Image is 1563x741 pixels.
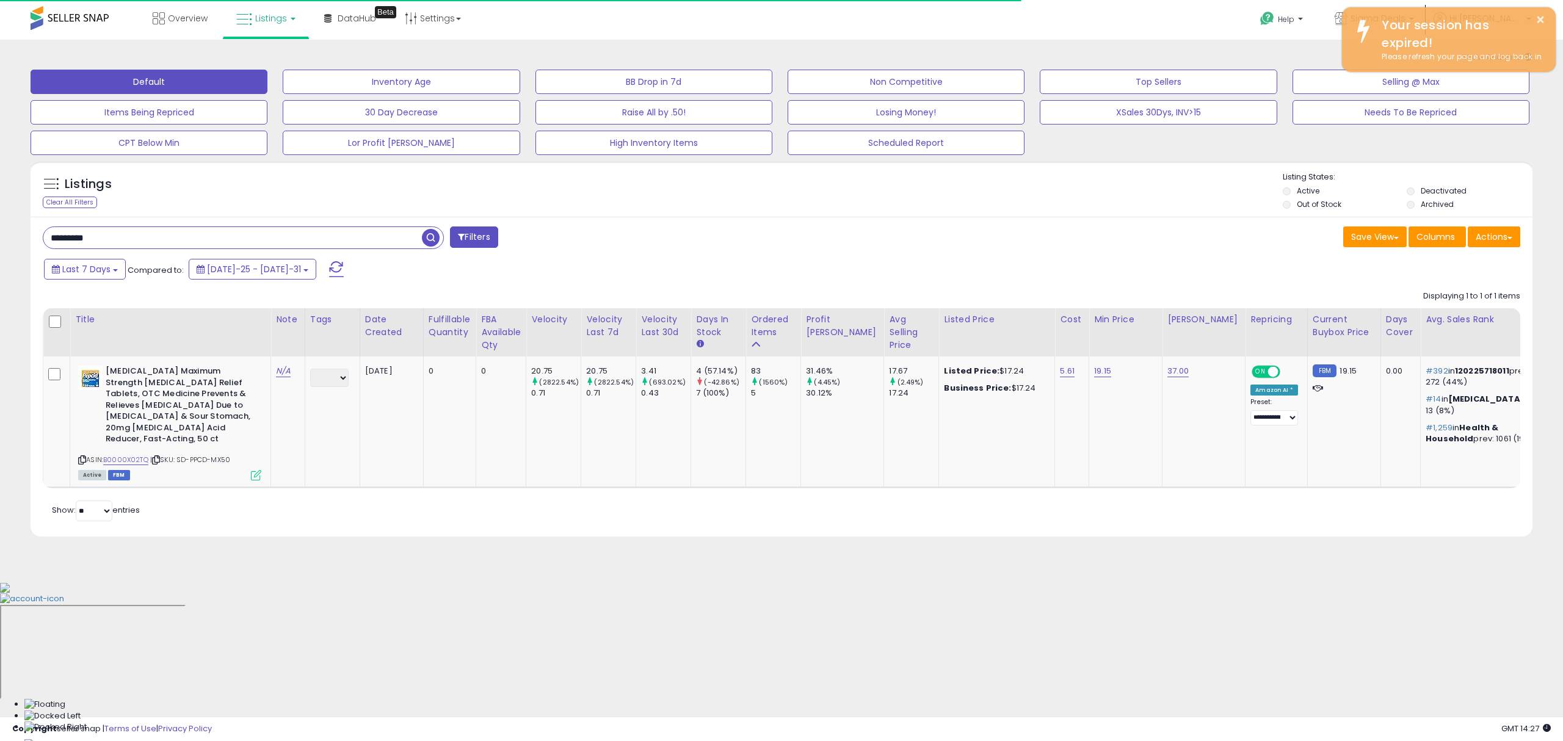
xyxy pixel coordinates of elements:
span: #14 [1426,393,1441,405]
button: 30 Day Decrease [283,100,520,125]
button: Non Competitive [788,70,1024,94]
span: Last 7 Days [62,263,111,275]
div: $17.24 [944,366,1045,377]
button: Top Sellers [1040,70,1277,94]
span: OFF [1278,367,1298,377]
div: 20.75 [531,366,581,377]
button: Scheduled Report [788,131,1024,155]
div: Velocity [531,313,576,326]
div: 31.46% [806,366,883,377]
button: Raise All by .50! [535,100,772,125]
div: [DATE] [365,366,414,377]
div: 0.00 [1386,366,1411,377]
span: Columns [1416,231,1455,243]
img: Floating [24,699,65,710]
small: (4.45%) [814,377,840,387]
i: Get Help [1260,11,1275,26]
div: 0.71 [586,388,636,399]
div: Repricing [1250,313,1302,326]
span: FBM [108,470,130,480]
button: Filters [450,226,498,248]
b: Listed Price: [944,365,999,377]
div: Displaying 1 to 1 of 1 items [1423,291,1520,302]
button: Lor Profit [PERSON_NAME] [283,131,520,155]
small: Days In Stock. [696,339,703,350]
small: (2822.54%) [539,377,579,387]
a: 19.15 [1094,365,1111,377]
div: 0 [429,366,466,377]
div: 3.41 [641,366,691,377]
div: 17.67 [889,366,938,377]
a: B0000X02TQ [103,455,148,465]
button: CPT Below Min [31,131,267,155]
div: Min Price [1094,313,1157,326]
span: Health & Household [1426,422,1498,444]
div: ASIN: [78,366,261,479]
span: Overview [168,12,208,24]
h5: Listings [65,176,112,193]
p: in prev: 272 (44%) [1426,366,1545,388]
button: High Inventory Items [535,131,772,155]
div: Listed Price [944,313,1050,326]
div: 83 [751,366,800,377]
span: Help [1278,14,1294,24]
div: Velocity Last 30d [641,313,686,339]
small: (1560%) [759,377,788,387]
small: (2822.54%) [594,377,634,387]
button: Default [31,70,267,94]
button: [DATE]-25 - [DATE]-31 [189,259,316,280]
button: Losing Money! [788,100,1024,125]
button: Columns [1409,226,1466,247]
div: Ordered Items [751,313,796,339]
button: XSales 30Dys, INV>15 [1040,100,1277,125]
button: Inventory Age [283,70,520,94]
div: 5 [751,388,800,399]
div: 4 (57.14%) [696,366,745,377]
a: N/A [276,365,291,377]
span: Compared to: [128,264,184,276]
div: Please refresh your page and log back in [1373,51,1547,63]
b: [MEDICAL_DATA] Maximum Strength [MEDICAL_DATA] Relief Tablets, OTC Medicine Prevents & Relieves [... [106,366,254,448]
div: $17.24 [944,383,1045,394]
button: Items Being Repriced [31,100,267,125]
div: Fulfillable Quantity [429,313,471,339]
div: Preset: [1250,398,1298,425]
span: #392 [1426,365,1448,377]
a: 37.00 [1167,365,1189,377]
div: Velocity Last 7d [586,313,631,339]
div: Title [75,313,266,326]
button: BB Drop in 7d [535,70,772,94]
span: Listings [255,12,287,24]
img: Docked Right [24,721,87,733]
div: Amazon AI * [1250,385,1298,396]
small: (-42.86%) [704,377,739,387]
label: Active [1297,186,1319,196]
span: DataHub [338,12,376,24]
label: Archived [1421,199,1454,209]
img: Docked Left [24,710,81,722]
div: Profit [PERSON_NAME] [806,313,879,339]
img: 41pSs-ZWG7L._SL40_.jpg [78,366,103,390]
button: Actions [1468,226,1520,247]
small: (693.02%) [649,377,685,387]
div: FBA Available Qty [481,313,521,352]
div: Days Cover [1386,313,1415,339]
small: (2.49%) [898,377,924,387]
div: 30.12% [806,388,883,399]
div: Your session has expired! [1373,16,1547,51]
small: FBM [1313,364,1336,377]
div: Date Created [365,313,418,339]
button: Needs To Be Repriced [1293,100,1529,125]
button: Selling @ Max [1293,70,1529,94]
button: Last 7 Days [44,259,126,280]
div: Note [276,313,300,326]
div: 7 (100%) [696,388,745,399]
b: Business Price: [944,382,1011,394]
span: [MEDICAL_DATA] [1448,393,1525,405]
div: [PERSON_NAME] [1167,313,1240,326]
p: in prev: 13 (8%) [1426,394,1545,416]
div: 20.75 [586,366,636,377]
a: 5.61 [1060,365,1075,377]
div: 0.71 [531,388,581,399]
div: Tooltip anchor [375,6,396,18]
